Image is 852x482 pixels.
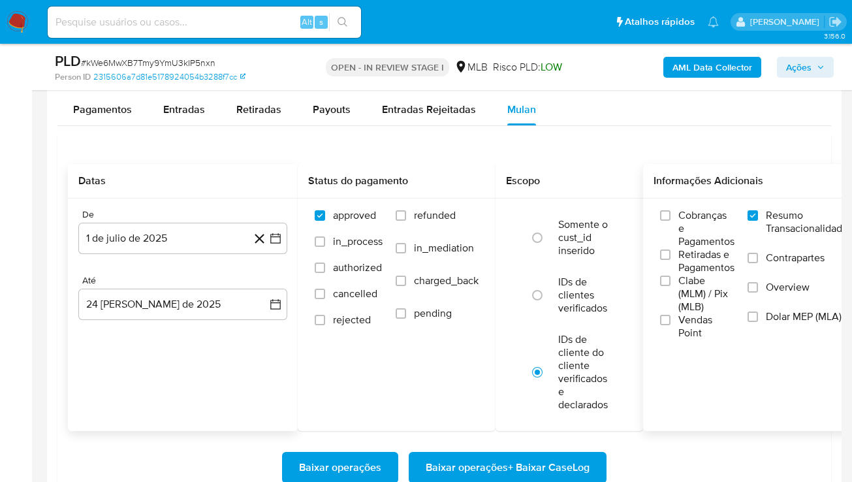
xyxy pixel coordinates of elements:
a: Notificações [708,16,719,27]
b: AML Data Collector [672,57,752,78]
a: 2315606a7d81e5178924054b3288f7cc [93,71,245,83]
span: Atalhos rápidos [625,15,695,29]
span: Alt [302,16,312,28]
div: MLB [454,60,488,74]
button: AML Data Collector [663,57,761,78]
button: search-icon [329,13,356,31]
p: jonathan.shikay@mercadolivre.com [750,16,824,28]
span: Ações [786,57,812,78]
span: LOW [541,59,562,74]
p: OPEN - IN REVIEW STAGE I [326,58,449,76]
span: # kWe6MwXB7Tmy9YmU3kIP5nxn [81,56,215,69]
b: PLD [55,50,81,71]
span: 3.156.0 [824,31,845,41]
a: Sair [828,15,842,29]
b: Person ID [55,71,91,83]
span: Risco PLD: [493,60,562,74]
button: Ações [777,57,834,78]
input: Pesquise usuários ou casos... [48,14,361,31]
span: s [319,16,323,28]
